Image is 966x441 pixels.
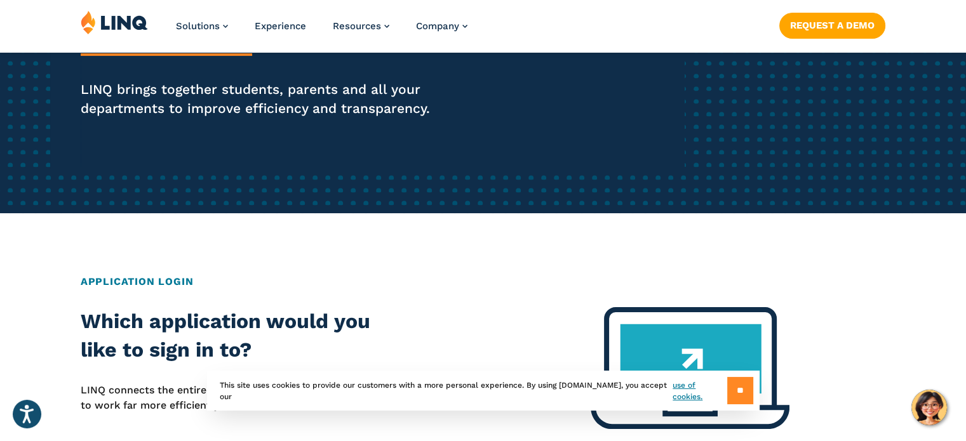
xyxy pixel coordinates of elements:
[779,10,885,38] nav: Button Navigation
[207,371,760,411] div: This site uses cookies to provide our customers with a more personal experience. By using [DOMAIN...
[81,274,885,289] h2: Application Login
[176,20,228,32] a: Solutions
[176,10,467,52] nav: Primary Navigation
[333,20,381,32] span: Resources
[333,20,389,32] a: Resources
[81,307,402,365] h2: Which application would you like to sign in to?
[779,13,885,38] a: Request a Demo
[911,390,947,425] button: Hello, have a question? Let’s chat.
[673,379,727,402] a: use of cookies.
[176,20,220,32] span: Solutions
[81,80,453,118] p: LINQ brings together students, parents and all your departments to improve efficiency and transpa...
[81,383,402,414] p: LINQ connects the entire K‑12 community, helping your district to work far more efficiently.
[416,20,459,32] span: Company
[81,10,148,34] img: LINQ | K‑12 Software
[416,20,467,32] a: Company
[255,20,306,32] a: Experience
